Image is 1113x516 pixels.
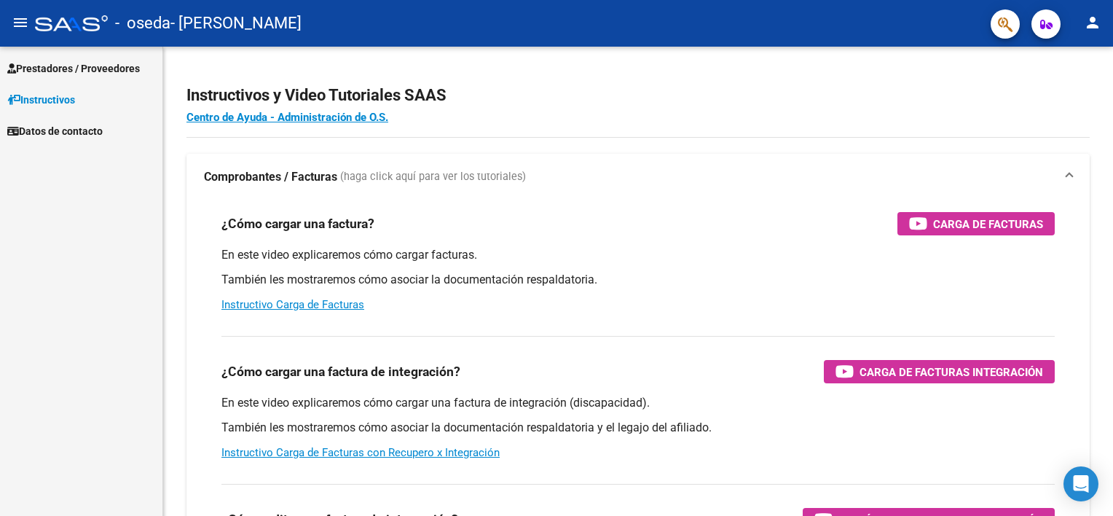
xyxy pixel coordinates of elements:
span: Carga de Facturas [933,215,1043,233]
strong: Comprobantes / Facturas [204,169,337,185]
button: Carga de Facturas Integración [824,360,1055,383]
a: Instructivo Carga de Facturas [221,298,364,311]
span: - oseda [115,7,170,39]
p: También les mostraremos cómo asociar la documentación respaldatoria. [221,272,1055,288]
a: Instructivo Carga de Facturas con Recupero x Integración [221,446,500,459]
h3: ¿Cómo cargar una factura? [221,214,374,234]
p: También les mostraremos cómo asociar la documentación respaldatoria y el legajo del afiliado. [221,420,1055,436]
span: - [PERSON_NAME] [170,7,302,39]
span: Datos de contacto [7,123,103,139]
h3: ¿Cómo cargar una factura de integración? [221,361,460,382]
p: En este video explicaremos cómo cargar facturas. [221,247,1055,263]
mat-expansion-panel-header: Comprobantes / Facturas (haga click aquí para ver los tutoriales) [186,154,1090,200]
p: En este video explicaremos cómo cargar una factura de integración (discapacidad). [221,395,1055,411]
mat-icon: menu [12,14,29,31]
span: Instructivos [7,92,75,108]
a: Centro de Ayuda - Administración de O.S. [186,111,388,124]
button: Carga de Facturas [897,212,1055,235]
div: Open Intercom Messenger [1063,466,1098,501]
h2: Instructivos y Video Tutoriales SAAS [186,82,1090,109]
span: Prestadores / Proveedores [7,60,140,77]
span: (haga click aquí para ver los tutoriales) [340,169,526,185]
mat-icon: person [1084,14,1101,31]
span: Carga de Facturas Integración [860,363,1043,381]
